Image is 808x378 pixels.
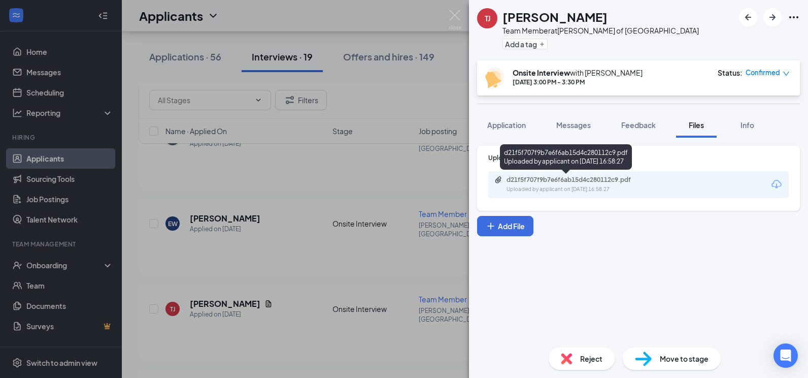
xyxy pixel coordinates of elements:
div: d21f5f707f9b7e6f6ab15d4c280112c9.pdf [507,176,649,184]
div: Open Intercom Messenger [773,343,798,368]
h1: [PERSON_NAME] [502,8,608,25]
div: Status : [718,68,743,78]
div: Upload Resume [488,153,789,162]
span: Move to stage [660,353,709,364]
div: Uploaded by applicant on [DATE] 16:58:27 [507,185,659,194]
svg: ArrowLeftNew [742,11,754,23]
button: ArrowLeftNew [739,8,757,26]
div: [DATE] 3:00 PM - 3:30 PM [513,78,643,86]
span: Info [740,120,754,130]
span: Feedback [621,120,656,130]
div: d21f5f707f9b7e6f6ab15d4c280112c9.pdf Uploaded by applicant on [DATE] 16:58:27 [500,144,632,170]
button: ArrowRight [763,8,782,26]
svg: Ellipses [788,11,800,23]
svg: Paperclip [494,176,502,184]
span: Application [487,120,526,130]
div: Team Member at [PERSON_NAME] of [GEOGRAPHIC_DATA] [502,25,699,36]
svg: Download [770,178,783,191]
span: Messages [556,120,591,130]
button: Add FilePlus [477,216,533,236]
svg: Plus [486,221,496,231]
span: Confirmed [746,68,780,78]
span: down [783,70,790,77]
svg: Plus [539,41,545,47]
svg: ArrowRight [766,11,779,23]
button: PlusAdd a tag [502,39,548,49]
span: Reject [580,353,602,364]
a: Paperclipd21f5f707f9b7e6f6ab15d4c280112c9.pdfUploaded by applicant on [DATE] 16:58:27 [494,176,659,194]
div: with [PERSON_NAME] [513,68,643,78]
b: Onsite Interview [513,68,570,77]
span: Files [689,120,704,130]
div: TJ [485,13,490,23]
